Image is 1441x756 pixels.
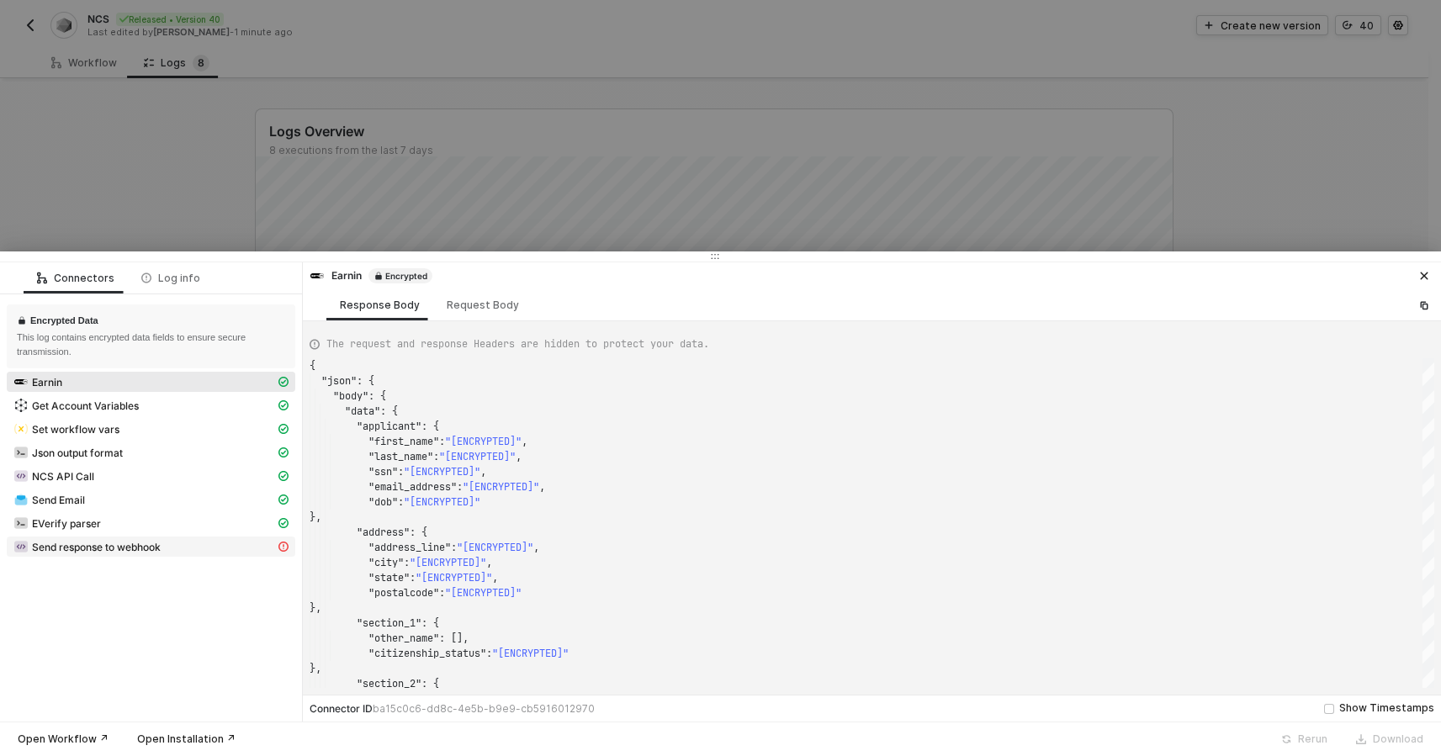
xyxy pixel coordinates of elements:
span: Earnin [32,376,62,389]
span: Json output format [32,447,123,460]
span: : { [421,420,439,433]
span: icon-cards [278,377,289,387]
h1: Encrypted Data [30,315,98,326]
span: icon-cards [278,518,289,528]
span: icon-logic [37,273,47,283]
span: icon-cards [278,494,289,505]
span: NCS API Call [7,466,295,486]
span: , [486,556,492,569]
span: , [539,480,545,494]
span: : [439,586,445,600]
span: icon-lock [373,271,384,281]
span: Send response to webhook [7,537,295,557]
span: "[ENCRYPTED]" [445,435,522,448]
img: integration-icon [14,469,28,483]
img: integration-icon [310,269,324,283]
span: : [433,450,439,463]
span: Set workflow vars [7,419,295,439]
span: icon-cards [278,400,289,410]
span: "last_name" [368,450,433,463]
span: "section_2" [357,677,421,690]
button: Rerun [1270,729,1338,749]
span: Send response to webhook [32,541,161,554]
span: : { [421,616,439,630]
span: "state" [368,571,410,584]
span: "[ENCRYPTED]" [457,541,533,554]
div: Earnin [310,268,432,283]
span: : [], [439,632,469,645]
span: "body" [333,389,368,403]
span: EVerify parser [32,517,101,531]
span: : { [410,526,427,539]
img: integration-icon [14,422,28,436]
span: icon-close [1419,271,1429,281]
div: Open Installation ↗ [137,732,236,746]
img: integration-icon [14,540,28,553]
span: The request and response Headers are hidden to protect your data. [326,336,709,352]
span: icon-lock [17,315,27,326]
span: : [404,556,410,569]
div: Show Timestamps [1339,700,1434,716]
span: "other_name" [368,632,439,645]
button: Open Installation ↗ [126,729,246,749]
button: Download [1345,729,1434,749]
span: }, [310,662,321,675]
span: "json" [321,374,357,388]
span: "ssn" [368,465,398,478]
span: : [439,435,445,448]
span: "[ENCRYPTED]" [404,495,480,509]
span: "section_1" [357,616,421,630]
span: : { [421,677,439,690]
span: Json output format [7,442,295,463]
span: "first_name" [368,435,439,448]
span: , [533,541,539,554]
span: NCS API Call [32,470,94,484]
span: icon-cards [278,447,289,457]
span: "citizenship_status" [368,647,486,660]
span: "[ENCRYPTED]" [410,556,486,569]
span: }, [310,601,321,615]
span: "[ENCRYPTED]" [492,647,569,660]
span: icon-cards [278,471,289,481]
div: Open Workflow ↗ [18,732,109,746]
span: icon-exclamation [278,542,289,552]
div: Connector ID [310,702,595,716]
span: "[ENCRYPTED]" [404,465,480,478]
span: Encrypted [368,268,432,283]
span: "applicant" [357,420,421,433]
span: "dob" [368,495,398,509]
button: Open Workflow ↗ [7,729,119,749]
img: integration-icon [14,516,28,530]
span: "[ENCRYPTED]" [463,480,539,494]
span: icon-drag-indicator [710,251,720,262]
span: }, [310,510,321,524]
span: : [410,571,416,584]
div: Request Body [447,299,519,312]
span: { [310,359,315,373]
div: Connectors [37,272,114,285]
div: This log contains encrypted data fields to ensure secure transmission. [17,330,285,358]
span: "data" [345,404,380,418]
span: ba15c0c6-dd8c-4e5b-b9e9-cb5916012970 [373,702,595,715]
span: : { [368,389,386,403]
img: integration-icon [14,375,28,389]
span: : { [357,374,374,388]
span: : [457,480,463,494]
span: icon-cards [278,424,289,434]
span: "[ENCRYPTED]" [416,571,492,584]
span: : { [380,404,398,418]
textarea: Editor content;Press Alt+F1 for Accessibility Options. [310,358,310,373]
span: "[ENCRYPTED]" [439,450,516,463]
span: : [486,647,492,660]
span: "postalcode" [368,586,439,600]
span: : [398,495,404,509]
span: , [492,571,498,584]
img: integration-icon [14,493,28,506]
img: integration-icon [14,399,28,412]
span: , [516,450,522,463]
span: : [398,465,404,478]
div: Log info [141,272,200,285]
span: icon-copy-paste [1419,300,1429,310]
span: , [522,435,527,448]
span: "email_address" [368,480,457,494]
